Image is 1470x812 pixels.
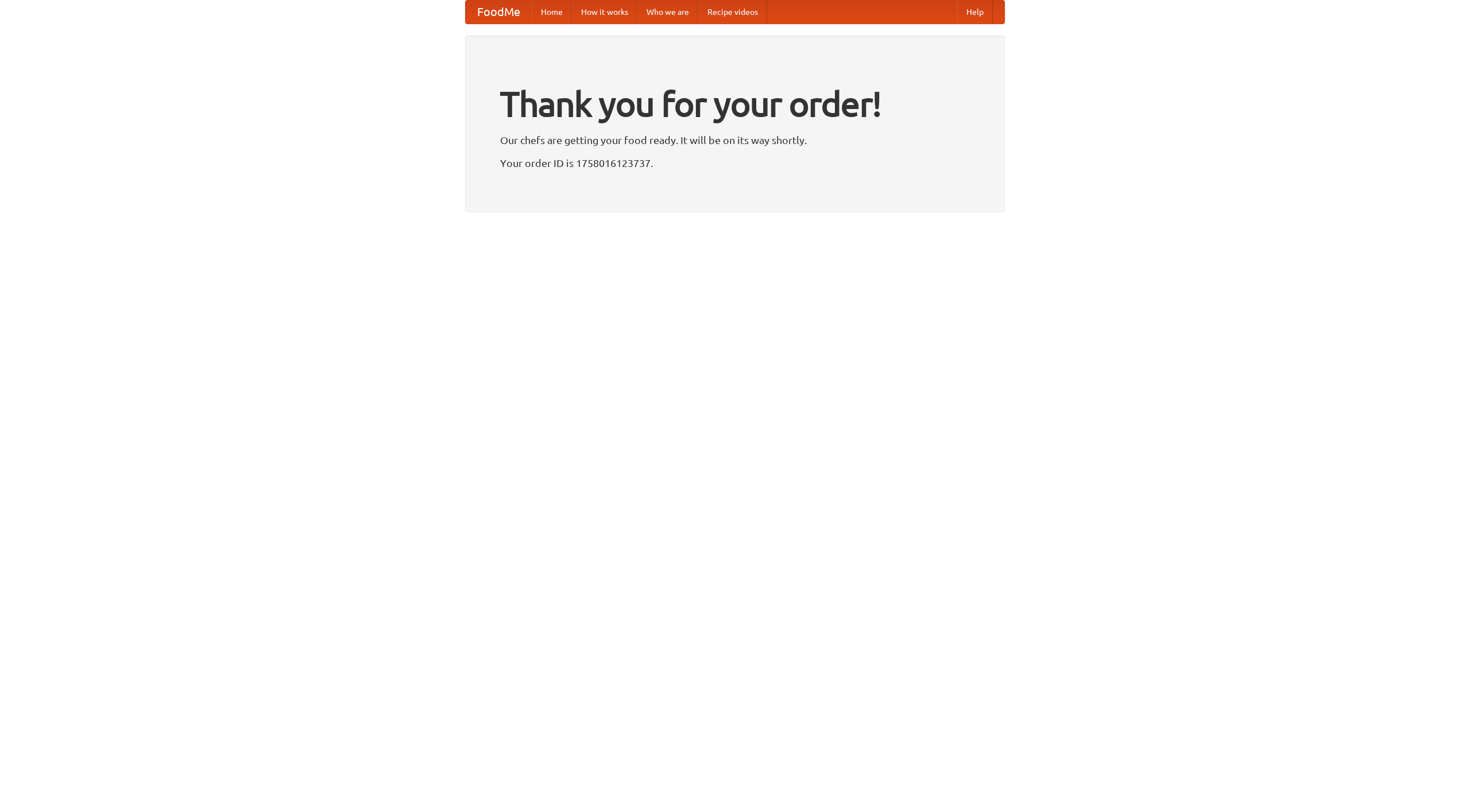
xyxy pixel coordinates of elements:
a: How it works [572,1,637,24]
a: Recipe videos [698,1,767,24]
h1: Thank you for your order! [500,76,970,131]
a: Home [532,1,572,24]
a: Help [957,1,993,24]
p: Your order ID is 1758016123737. [500,154,970,172]
a: Who we are [637,1,698,24]
p: Our chefs are getting your food ready. It will be on its way shortly. [500,131,970,149]
a: FoodMe [466,1,532,24]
